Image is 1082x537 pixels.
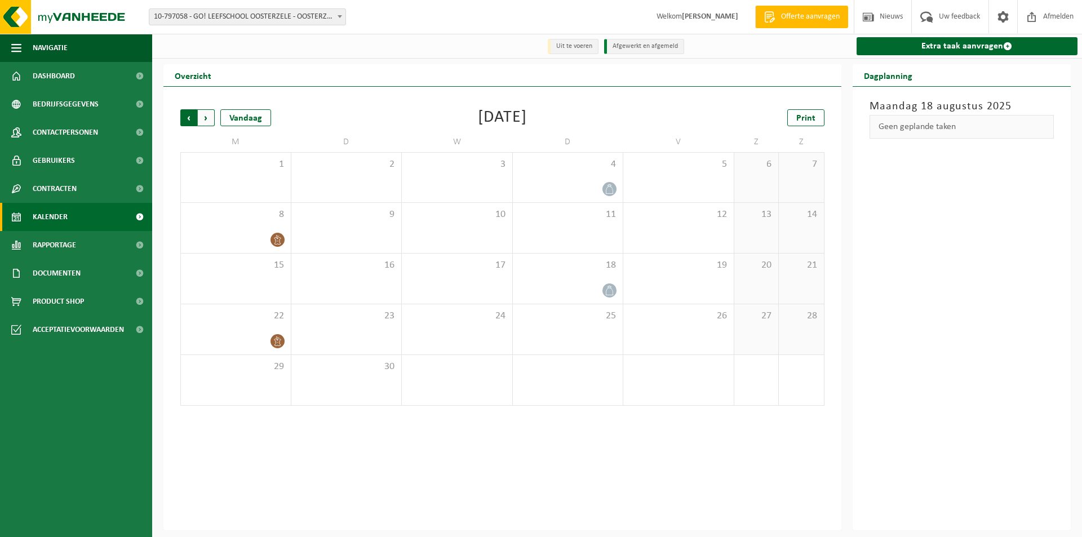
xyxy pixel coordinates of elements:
[784,208,818,221] span: 14
[734,132,779,152] td: Z
[740,259,773,272] span: 20
[297,158,396,171] span: 2
[740,310,773,322] span: 27
[33,90,99,118] span: Bedrijfsgegevens
[187,208,285,221] span: 8
[853,64,924,86] h2: Dagplanning
[187,259,285,272] span: 15
[629,259,728,272] span: 19
[740,158,773,171] span: 6
[33,259,81,287] span: Documenten
[180,109,197,126] span: Vorige
[33,316,124,344] span: Acceptatievoorwaarden
[779,132,824,152] td: Z
[796,114,815,123] span: Print
[518,208,618,221] span: 11
[787,109,824,126] a: Print
[297,208,396,221] span: 9
[297,361,396,373] span: 30
[623,132,734,152] td: V
[33,118,98,147] span: Contactpersonen
[198,109,215,126] span: Volgende
[180,132,291,152] td: M
[402,132,513,152] td: W
[755,6,848,28] a: Offerte aanvragen
[629,158,728,171] span: 5
[33,34,68,62] span: Navigatie
[33,175,77,203] span: Contracten
[33,62,75,90] span: Dashboard
[629,208,728,221] span: 12
[870,115,1054,139] div: Geen geplande taken
[33,287,84,316] span: Product Shop
[518,158,618,171] span: 4
[857,37,1078,55] a: Extra taak aanvragen
[629,310,728,322] span: 26
[33,231,76,259] span: Rapportage
[187,158,285,171] span: 1
[740,208,773,221] span: 13
[478,109,527,126] div: [DATE]
[513,132,624,152] td: D
[33,147,75,175] span: Gebruikers
[784,158,818,171] span: 7
[297,310,396,322] span: 23
[187,361,285,373] span: 29
[149,8,346,25] span: 10-797058 - GO! LEEFSCHOOL OOSTERZELE - OOSTERZELE
[297,259,396,272] span: 16
[518,259,618,272] span: 18
[604,39,684,54] li: Afgewerkt en afgemeld
[163,64,223,86] h2: Overzicht
[778,11,842,23] span: Offerte aanvragen
[548,39,598,54] li: Uit te voeren
[220,109,271,126] div: Vandaag
[784,259,818,272] span: 21
[407,208,507,221] span: 10
[291,132,402,152] td: D
[784,310,818,322] span: 28
[407,259,507,272] span: 17
[149,9,345,25] span: 10-797058 - GO! LEEFSCHOOL OOSTERZELE - OOSTERZELE
[870,98,1054,115] h3: Maandag 18 augustus 2025
[407,158,507,171] span: 3
[682,12,738,21] strong: [PERSON_NAME]
[187,310,285,322] span: 22
[33,203,68,231] span: Kalender
[407,310,507,322] span: 24
[518,310,618,322] span: 25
